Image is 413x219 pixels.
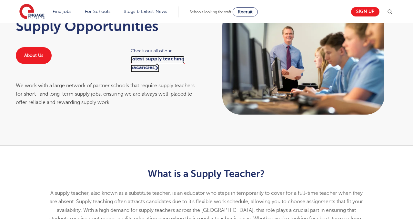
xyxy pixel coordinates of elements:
a: latest supply teaching vacancies [131,56,185,72]
span: Recruit [238,9,253,14]
h2: What is a Supply Teacher? [48,168,365,179]
span: Check out all of our [131,47,200,55]
a: About Us [16,47,52,64]
h1: Supply Opportunities [16,18,200,34]
span: Schools looking for staff [190,10,231,14]
img: Engage Education [19,4,45,20]
a: For Schools [85,9,110,14]
div: We work with a large network of partner schools that require supply teachers for short- and long-... [16,81,200,107]
a: Blogs & Latest News [124,9,167,14]
a: Sign up [351,7,379,16]
a: Recruit [233,7,258,16]
a: Find jobs [53,9,72,14]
